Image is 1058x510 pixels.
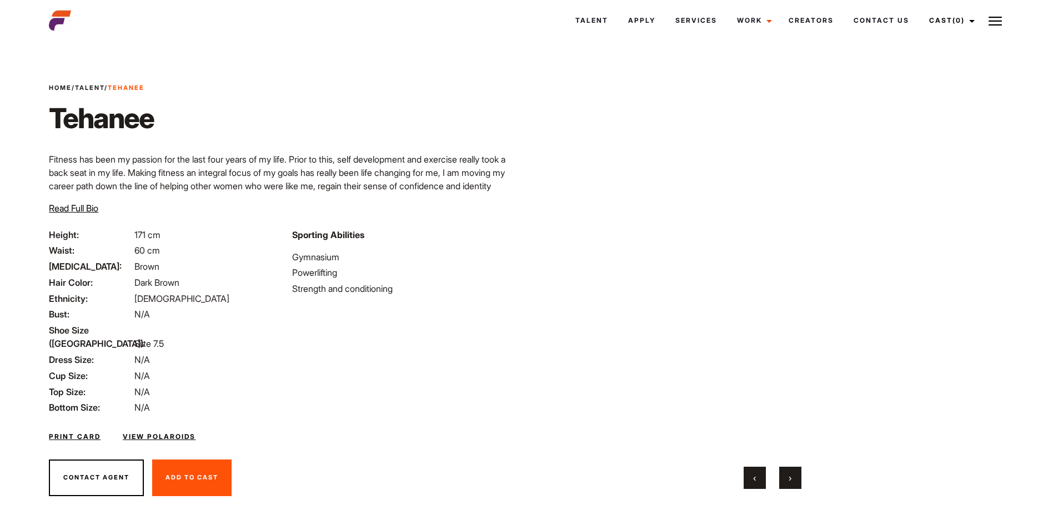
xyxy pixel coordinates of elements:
[49,432,101,442] a: Print Card
[134,309,150,320] span: N/A
[49,203,98,214] span: Read Full Bio
[134,370,150,381] span: N/A
[49,307,132,321] span: Bust:
[49,228,132,241] span: Height:
[292,282,522,295] li: Strength and conditioning
[134,293,229,304] span: [DEMOGRAPHIC_DATA]
[844,6,919,36] a: Contact Us
[727,6,779,36] a: Work
[49,324,132,350] span: Shoe Size ([GEOGRAPHIC_DATA]):
[49,153,522,219] p: Fitness has been my passion for the last four years of my life. Prior to this, self development a...
[753,472,756,483] span: Previous
[292,266,522,279] li: Powerlifting
[49,276,132,289] span: Hair Color:
[49,244,132,257] span: Waist:
[919,6,981,36] a: Cast(0)
[618,6,665,36] a: Apply
[292,229,364,240] strong: Sporting Abilities
[556,71,989,453] video: Your browser does not support the video tag.
[75,84,104,92] a: Talent
[152,459,232,496] button: Add To Cast
[49,369,132,382] span: Cup Size:
[134,245,160,256] span: 60 cm
[49,459,144,496] button: Contact Agent
[134,261,159,272] span: Brown
[134,277,179,288] span: Dark Brown
[49,353,132,366] span: Dress Size:
[49,292,132,305] span: Ethnicity:
[789,472,791,483] span: Next
[166,473,218,481] span: Add To Cast
[49,83,144,93] span: / /
[134,402,150,413] span: N/A
[49,201,98,215] button: Read Full Bio
[108,84,144,92] strong: Tehanee
[49,84,72,92] a: Home
[989,14,1002,28] img: Burger icon
[565,6,618,36] a: Talent
[49,9,71,32] img: cropped-aefm-brand-fav-22-square.png
[49,401,132,414] span: Bottom Size:
[123,432,195,442] a: View Polaroids
[49,385,132,398] span: Top Size:
[134,229,161,240] span: 171 cm
[49,260,132,273] span: [MEDICAL_DATA]:
[134,338,164,349] span: Size 7.5
[779,6,844,36] a: Creators
[49,102,154,135] h1: Tehanee
[134,354,150,365] span: N/A
[134,386,150,397] span: N/A
[292,250,522,264] li: Gymnasium
[952,16,965,24] span: (0)
[665,6,727,36] a: Services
